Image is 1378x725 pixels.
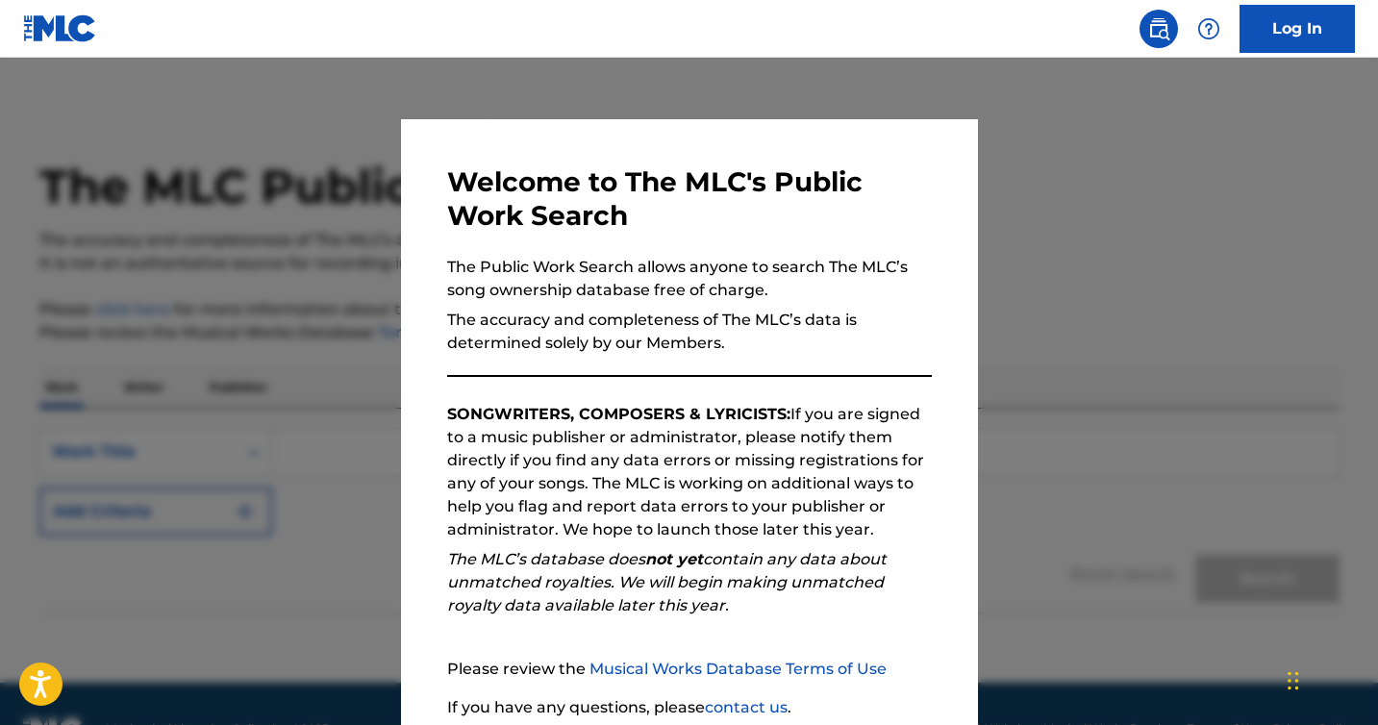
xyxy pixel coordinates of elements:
[447,165,932,233] h3: Welcome to The MLC's Public Work Search
[447,309,932,355] p: The accuracy and completeness of The MLC’s data is determined solely by our Members.
[1240,5,1355,53] a: Log In
[447,550,887,614] em: The MLC’s database does contain any data about unmatched royalties. We will begin making unmatche...
[1288,652,1299,710] div: Glisser
[1147,17,1170,40] img: search
[447,403,932,541] p: If you are signed to a music publisher or administrator, please notify them directly if you find ...
[1197,17,1220,40] img: help
[1282,633,1378,725] iframe: Chat Widget
[1140,10,1178,48] a: Public Search
[447,658,932,681] p: Please review the
[447,405,790,423] strong: SONGWRITERS, COMPOSERS & LYRICISTS:
[447,696,932,719] p: If you have any questions, please .
[447,256,932,302] p: The Public Work Search allows anyone to search The MLC’s song ownership database free of charge.
[705,698,788,716] a: contact us
[1190,10,1228,48] div: Help
[589,660,887,678] a: Musical Works Database Terms of Use
[1282,633,1378,725] div: Widget de chat
[645,550,703,568] strong: not yet
[23,14,97,42] img: MLC Logo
